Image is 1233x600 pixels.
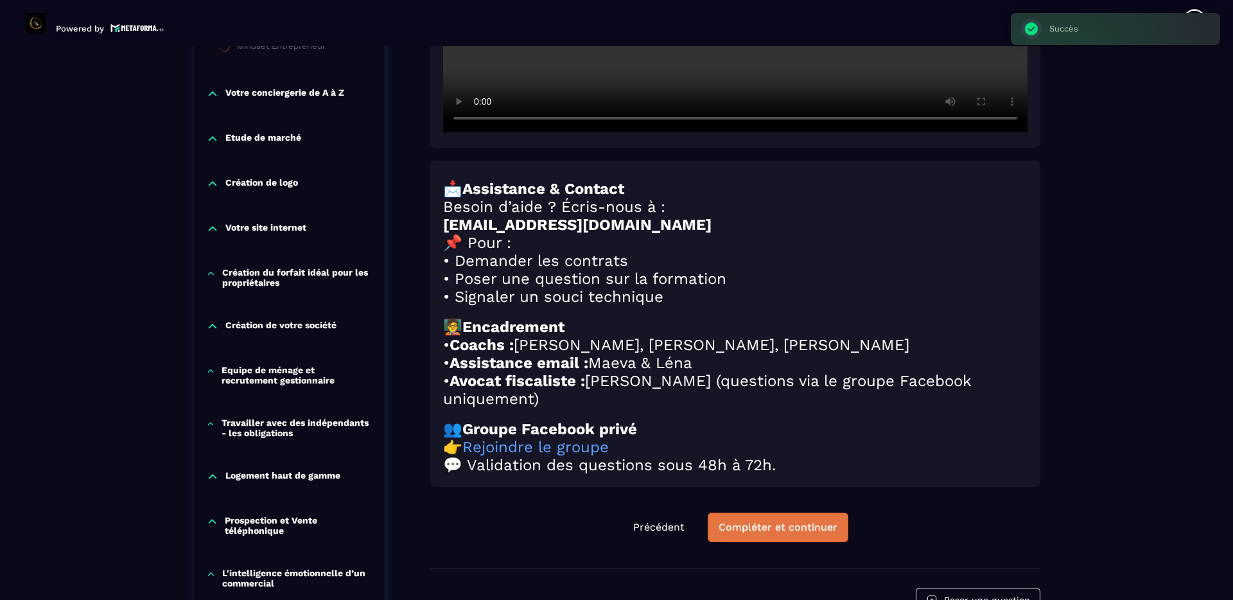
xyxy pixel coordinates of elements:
[443,354,1027,372] h2: • Maeva & Léna
[623,513,695,542] button: Précédent
[222,418,372,438] p: Travailler avec des indépendants - les obligations
[450,354,588,372] strong: Assistance email :
[443,180,1027,198] h2: 📩
[708,513,848,542] button: Compléter et continuer
[462,420,637,438] strong: Groupe Facebook privé
[222,365,372,385] p: Equipe de ménage et recrutement gestionnaire
[443,270,1027,288] h2: • Poser une question sur la formation
[719,521,837,534] div: Compléter et continuer
[225,222,306,235] p: Votre site internet
[225,177,298,190] p: Création de logo
[443,198,1027,216] h2: Besoin d’aide ? Écris-nous à :
[225,320,337,333] p: Création de votre société
[237,41,326,55] div: Mindset Entrepreneur
[225,470,340,483] p: Logement haut de gamme
[443,438,1027,456] h2: 👉
[443,252,1027,270] h2: • Demander les contrats
[225,132,301,145] p: Etude de marché
[225,515,372,536] p: Prospection et Vente téléphonique
[110,22,164,33] img: logo
[443,318,1027,336] h2: 🧑‍🏫
[222,568,372,588] p: L'intelligence émotionnelle d’un commercial
[443,216,712,234] strong: [EMAIL_ADDRESS][DOMAIN_NAME]
[222,267,372,288] p: Création du forfait idéal pour les propriétaires
[443,456,1027,474] h2: 💬 Validation des questions sous 48h à 72h.
[462,438,609,456] a: Rejoindre le groupe
[443,234,1027,252] h2: 📌 Pour :
[443,336,1027,354] h2: • [PERSON_NAME], [PERSON_NAME], [PERSON_NAME]
[450,372,585,390] strong: Avocat fiscaliste :
[462,180,624,198] strong: Assistance & Contact
[56,24,104,33] p: Powered by
[462,318,564,336] strong: Encadrement
[443,288,1027,306] h2: • Signaler un souci technique
[443,372,1027,408] h2: • [PERSON_NAME] (questions via le groupe Facebook uniquement)
[26,13,46,33] img: logo-branding
[450,336,514,354] strong: Coachs :
[225,87,344,100] p: Votre conciergerie de A à Z
[443,420,1027,438] h2: 👥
